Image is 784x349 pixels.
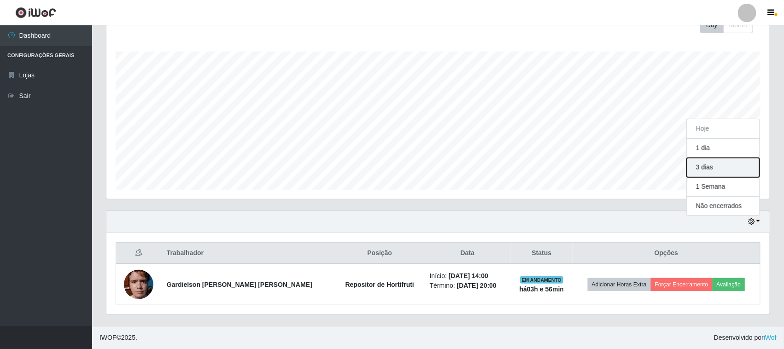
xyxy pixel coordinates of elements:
[588,278,651,291] button: Adicionar Horas Extra
[511,243,573,264] th: Status
[651,278,713,291] button: Forçar Encerramento
[449,272,488,279] time: [DATE] 14:00
[124,265,153,304] img: 1754441632912.jpeg
[520,285,564,293] strong: há 03 h e 56 min
[345,281,414,288] strong: Repositor de Hortifruti
[161,243,335,264] th: Trabalhador
[687,139,760,158] button: 1 dia
[430,271,505,281] li: Início:
[687,158,760,177] button: 3 dias
[430,281,505,291] li: Término:
[687,177,760,197] button: 1 Semana
[573,243,760,264] th: Opções
[15,7,56,18] img: CoreUI Logo
[764,334,777,341] a: iWof
[99,333,137,343] span: © 2025 .
[714,333,777,343] span: Desenvolvido por
[687,197,760,215] button: Não encerrados
[713,278,745,291] button: Avaliação
[167,281,312,288] strong: Gardielson [PERSON_NAME] [PERSON_NAME]
[335,243,424,264] th: Posição
[424,243,511,264] th: Data
[520,276,564,284] span: EM ANDAMENTO
[457,282,497,289] time: [DATE] 20:00
[99,334,117,341] span: IWOF
[687,119,760,139] button: Hoje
